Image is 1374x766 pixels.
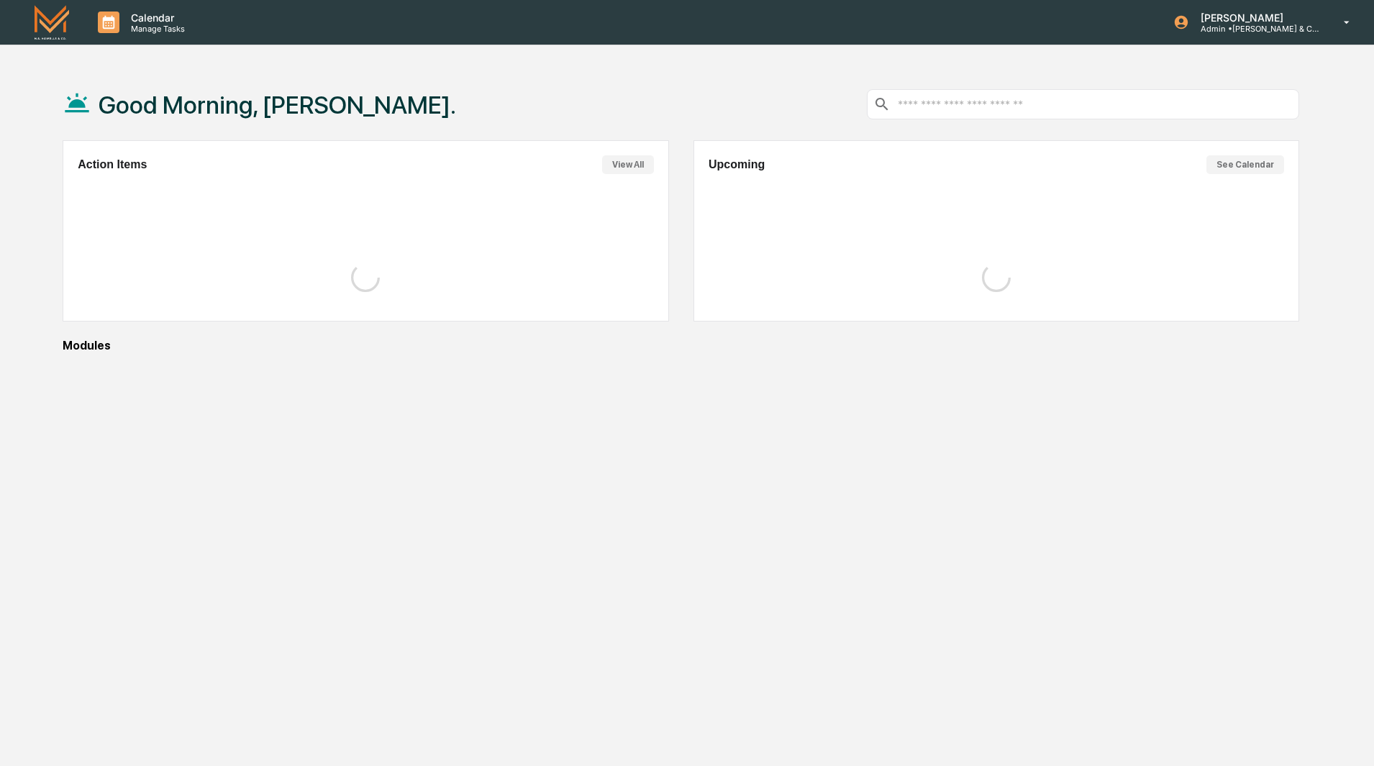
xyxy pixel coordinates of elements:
h1: Good Morning, [PERSON_NAME]. [99,91,456,119]
p: Manage Tasks [119,24,192,34]
div: Modules [63,339,1299,352]
p: Admin • [PERSON_NAME] & Co. - BD [1189,24,1323,34]
h2: Action Items [78,158,147,171]
p: [PERSON_NAME] [1189,12,1323,24]
h2: Upcoming [709,158,765,171]
img: logo [35,5,69,39]
button: See Calendar [1206,155,1284,174]
button: View All [602,155,654,174]
p: Calendar [119,12,192,24]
